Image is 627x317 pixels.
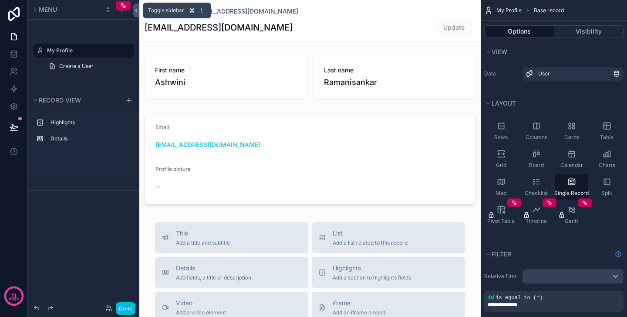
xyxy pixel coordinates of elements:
span: Board [529,162,544,169]
button: Pivot Table [484,202,518,228]
span: Rows [494,134,508,141]
span: Cards [564,134,579,141]
span: Record view [39,96,81,104]
button: Rows [484,118,518,144]
span: Timeline [526,218,547,225]
button: Board [519,146,553,172]
span: Base record [534,7,564,14]
button: Options [484,25,554,37]
span: View [492,48,507,55]
span: Gantt [565,218,578,225]
span: Map [496,190,506,197]
label: My Profile [47,47,129,54]
span: \ [198,7,205,14]
label: Relative filter [484,273,519,280]
span: is equal to (=) [496,295,543,301]
button: Table [590,118,624,144]
button: Filter [484,248,611,260]
span: Filter [492,250,511,258]
button: Grid [484,146,518,172]
button: View [484,46,618,58]
button: Gantt [555,202,588,228]
p: 11 [11,292,17,300]
button: Timeline [519,202,553,228]
span: Layout [492,99,516,107]
span: Split [601,190,612,197]
span: Columns [526,134,547,141]
a: Create a User [44,59,134,73]
p: days [9,295,19,302]
button: Calendar [555,146,588,172]
label: Data [484,70,519,77]
button: Split [590,174,624,200]
span: id [488,295,494,301]
button: Record view [31,94,120,106]
span: Menu [39,6,57,13]
span: Grid [496,162,506,169]
svg: Show help information [615,251,622,258]
span: Single Record [554,190,589,197]
button: Map [484,174,518,200]
span: My Profile [496,7,522,14]
a: User [522,67,624,81]
button: Layout [484,97,618,109]
button: Menu [31,3,99,16]
a: [EMAIL_ADDRESS][DOMAIN_NAME] [193,7,298,16]
span: Checklist [525,190,548,197]
span: User [538,70,550,77]
button: Charts [590,146,624,172]
h1: [EMAIL_ADDRESS][DOMAIN_NAME] [145,21,293,34]
label: Highlights [51,119,127,126]
button: Checklist [519,174,553,200]
div: scrollable content [28,112,139,154]
span: Pivot Table [487,218,515,225]
button: Hidden pages [31,44,131,57]
button: Single Record [555,174,588,200]
button: Done [116,302,135,315]
button: Cards [555,118,588,144]
span: Charts [599,162,615,169]
button: Visibility [554,25,624,37]
span: Toggle sidebar [148,7,184,14]
span: Table [600,134,614,141]
span: Calendar [560,162,583,169]
span: Create a User [59,63,94,70]
label: Details [51,135,127,142]
button: Columns [519,118,553,144]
